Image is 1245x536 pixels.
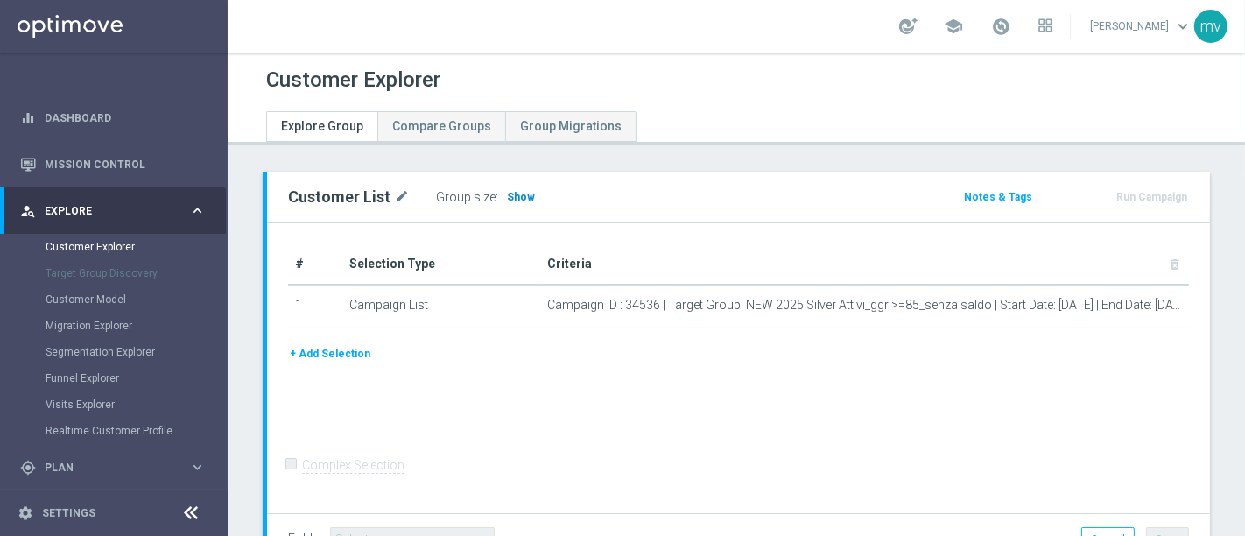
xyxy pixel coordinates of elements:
span: school [944,17,963,36]
button: Mission Control [19,158,207,172]
a: Customer Explorer [46,240,182,254]
div: Target Group Discovery [46,260,226,286]
div: mv [1194,10,1227,43]
button: person_search Explore keyboard_arrow_right [19,204,207,218]
div: Mission Control [20,141,206,187]
a: [PERSON_NAME]keyboard_arrow_down [1088,13,1194,39]
div: Funnel Explorer [46,365,226,391]
i: person_search [20,203,36,219]
div: Plan [20,460,189,476]
i: equalizer [20,110,36,126]
span: Group Migrations [520,119,622,133]
div: Dashboard [20,95,206,141]
div: Customer Explorer [46,234,226,260]
span: Criteria [547,257,592,271]
span: Show [507,191,535,203]
a: Visits Explorer [46,398,182,412]
i: keyboard_arrow_right [189,459,206,476]
th: Selection Type [342,244,540,285]
span: Explore [45,206,189,216]
div: Explore [20,203,189,219]
i: gps_fixed [20,460,36,476]
a: Settings [42,508,95,518]
th: # [288,244,342,285]
td: 1 [288,285,342,328]
span: Campaign ID : 34536 | Target Group: NEW 2025 Silver Attivi_ggr >=85_senza saldo | Start Date: [DA... [547,298,1182,313]
div: Segmentation Explorer [46,339,226,365]
span: keyboard_arrow_down [1173,17,1192,36]
button: Notes & Tags [963,187,1035,207]
button: equalizer Dashboard [19,111,207,125]
ul: Tabs [266,111,637,142]
a: Realtime Customer Profile [46,424,182,438]
a: Segmentation Explorer [46,345,182,359]
i: keyboard_arrow_right [189,202,206,219]
div: Migration Explorer [46,313,226,339]
button: gps_fixed Plan keyboard_arrow_right [19,461,207,475]
a: Migration Explorer [46,319,182,333]
h1: Customer Explorer [266,67,440,93]
i: settings [18,505,33,521]
a: Mission Control [45,141,206,187]
label: Group size [436,190,496,205]
div: Visits Explorer [46,391,226,418]
label: Complex Selection [302,457,404,474]
a: Dashboard [45,95,206,141]
span: Explore Group [281,119,363,133]
td: Campaign List [342,285,540,328]
span: Plan [45,462,189,473]
a: Customer Model [46,293,182,307]
i: mode_edit [394,187,410,208]
h2: Customer List [288,187,390,208]
div: Realtime Customer Profile [46,418,226,444]
a: Funnel Explorer [46,371,182,385]
button: + Add Selection [288,344,372,363]
label: : [496,190,498,205]
div: Customer Model [46,286,226,313]
span: Compare Groups [392,119,491,133]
